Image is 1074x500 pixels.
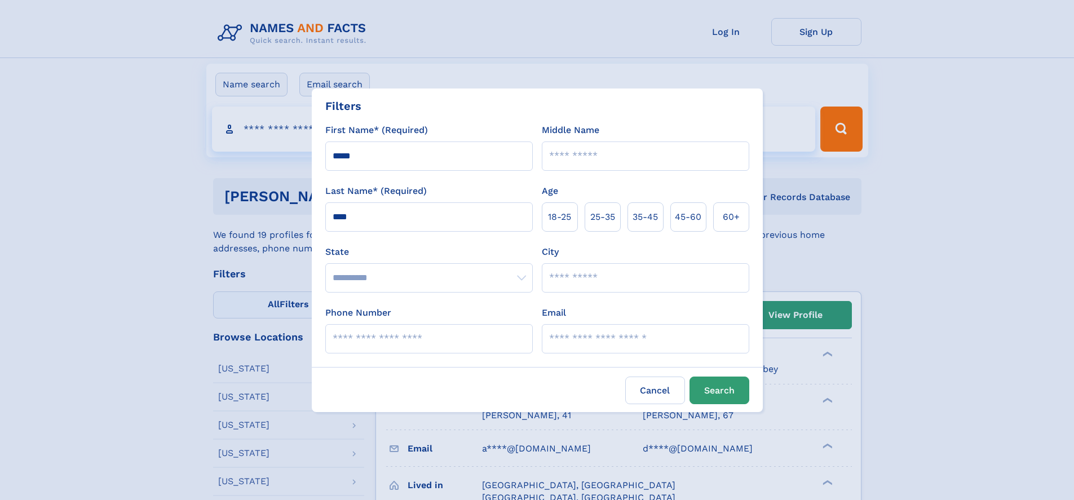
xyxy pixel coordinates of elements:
[633,210,658,224] span: 35‑45
[675,210,701,224] span: 45‑60
[325,98,361,114] div: Filters
[325,123,428,137] label: First Name* (Required)
[542,184,558,198] label: Age
[548,210,571,224] span: 18‑25
[723,210,740,224] span: 60+
[625,377,685,404] label: Cancel
[325,306,391,320] label: Phone Number
[325,184,427,198] label: Last Name* (Required)
[325,245,533,259] label: State
[542,123,599,137] label: Middle Name
[590,210,615,224] span: 25‑35
[690,377,749,404] button: Search
[542,245,559,259] label: City
[542,306,566,320] label: Email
